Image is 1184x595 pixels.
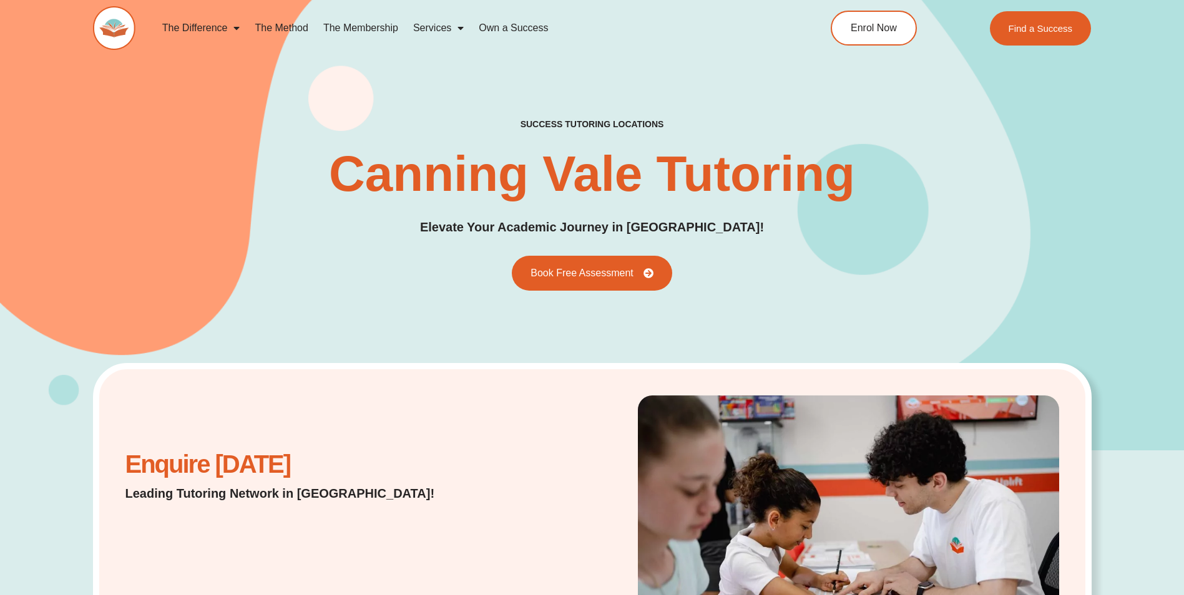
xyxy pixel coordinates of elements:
[329,149,855,199] h1: Canning Vale Tutoring
[831,11,917,46] a: Enrol Now
[851,23,897,33] span: Enrol Now
[155,14,248,42] a: The Difference
[512,256,672,291] a: Book Free Assessment
[247,14,315,42] a: The Method
[155,14,774,42] nav: Menu
[420,218,764,237] p: Elevate Your Academic Journey in [GEOGRAPHIC_DATA]!
[406,14,471,42] a: Services
[521,119,664,130] h2: success tutoring locations
[531,268,634,278] span: Book Free Assessment
[125,457,467,472] h2: Enquire [DATE]
[990,11,1092,46] a: Find a Success
[471,14,555,42] a: Own a Success
[1009,24,1073,33] span: Find a Success
[125,485,467,502] p: Leading Tutoring Network in [GEOGRAPHIC_DATA]!
[316,14,406,42] a: The Membership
